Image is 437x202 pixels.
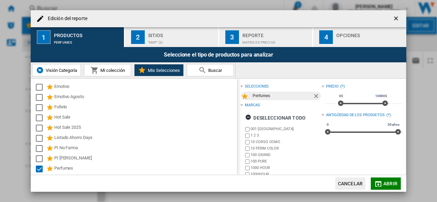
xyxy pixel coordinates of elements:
[386,122,400,127] span: 30 años
[326,112,385,118] div: Antigüedad de los productos
[32,64,81,76] button: Visión Categoría
[37,30,51,44] div: 1
[251,133,321,138] label: 1 2 3
[54,144,236,153] div: PI No Farma
[245,159,250,164] input: brand.name
[148,37,215,44] div: "MKP" (3)
[251,139,321,144] label: 10 CORSO COMO
[245,146,250,151] input: brand.name
[251,165,321,170] label: 1000 HOUR
[54,83,236,91] div: Emotivo
[245,166,250,170] input: brand.name
[245,112,306,124] div: Deseleccionar todo
[54,134,236,142] div: Listado Ahorro Days
[219,27,313,47] button: 3 Reporte Matriz de precios
[54,124,236,132] div: Hot Sale 2025
[251,152,321,157] label: 100 GRAND
[251,159,321,164] label: 100 PURE
[54,114,236,122] div: Hot Sale
[54,104,236,112] div: Folleto
[313,93,321,101] ng-md-icon: Quitar
[36,93,46,102] md-checkbox: Select
[390,12,404,26] button: getI18NText('BUTTONS.CLOSE_DIALOG')
[31,10,406,192] md-dialog: Edición del ...
[36,66,44,74] img: wiser-icon-blue.png
[99,68,125,73] span: Mi colección
[148,30,215,37] div: Sitios
[326,84,339,89] div: Precio
[335,177,365,190] button: Cancelar
[125,27,219,47] button: 2 Sitios "MKP" (3)
[245,127,250,131] input: brand.name
[36,114,46,122] md-checkbox: Select
[134,64,184,76] button: Mis Selecciones
[44,15,87,22] h4: Edición del reporte
[245,103,260,108] div: Marcas
[251,172,321,177] label: 1000HOUR
[36,104,46,112] md-checkbox: Select
[245,153,250,157] input: brand.name
[36,83,46,91] md-checkbox: Select
[383,181,397,186] span: Abrir
[242,30,310,37] div: Reporte
[131,30,145,44] div: 2
[54,165,236,173] div: Perfumes
[319,30,333,44] div: 4
[36,134,46,142] md-checkbox: Select
[326,122,330,127] span: 0
[251,146,321,151] label: 10 PERM COLOR
[251,126,321,131] label: 001 [GEOGRAPHIC_DATA]
[146,68,180,73] span: Mis Selecciones
[31,47,406,62] div: Seleccione el tipo de productos para analizar
[84,64,131,76] button: Mi colección
[31,27,125,47] button: 1 Productos Perfumes
[36,155,46,163] md-checkbox: Select
[374,93,388,99] span: 10000$
[242,37,310,44] div: Matriz de precios
[54,30,121,37] div: Productos
[36,124,46,132] md-checkbox: Select
[245,172,250,177] input: brand.name
[44,68,77,73] span: Visión Categoría
[338,93,344,99] span: 0$
[245,134,250,138] input: brand.name
[187,64,234,76] button: Buscar
[225,30,239,44] div: 3
[54,155,236,163] div: PI [PERSON_NAME]
[36,144,46,153] md-checkbox: Select
[245,84,269,89] div: selecciones
[245,140,250,144] input: brand.name
[371,177,401,190] button: Abrir
[253,92,312,100] div: Perfumes
[243,112,308,124] button: Deseleccionar todo
[54,37,121,44] div: Perfumes
[313,27,406,47] button: 4 Opciones
[336,30,404,37] div: Opciones
[36,165,46,173] md-checkbox: Select
[393,15,401,23] ng-md-icon: getI18NText('BUTTONS.CLOSE_DIALOG')
[207,68,222,73] span: Buscar
[54,93,236,102] div: Emotivo Agosto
